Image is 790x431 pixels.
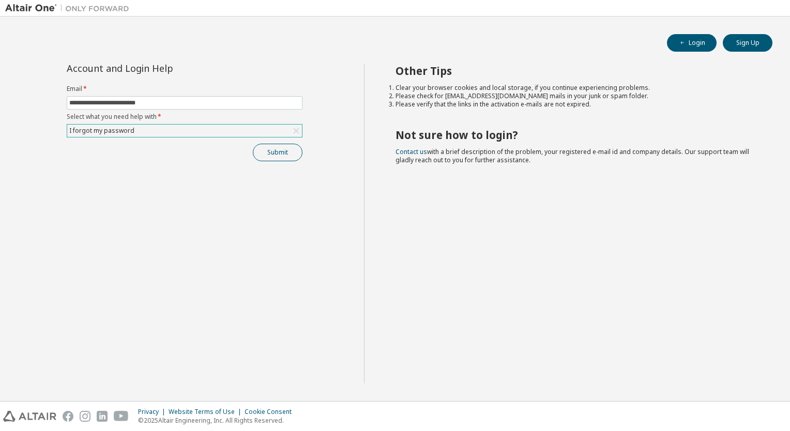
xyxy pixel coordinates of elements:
[138,408,169,416] div: Privacy
[67,85,302,93] label: Email
[80,411,90,422] img: instagram.svg
[396,128,754,142] h2: Not sure how to login?
[63,411,73,422] img: facebook.svg
[67,64,255,72] div: Account and Login Help
[67,113,302,121] label: Select what you need help with
[3,411,56,422] img: altair_logo.svg
[138,416,298,425] p: © 2025 Altair Engineering, Inc. All Rights Reserved.
[5,3,134,13] img: Altair One
[97,411,108,422] img: linkedin.svg
[723,34,772,52] button: Sign Up
[396,147,749,164] span: with a brief description of the problem, your registered e-mail id and company details. Our suppo...
[245,408,298,416] div: Cookie Consent
[667,34,717,52] button: Login
[114,411,129,422] img: youtube.svg
[396,147,427,156] a: Contact us
[396,100,754,109] li: Please verify that the links in the activation e-mails are not expired.
[396,92,754,100] li: Please check for [EMAIL_ADDRESS][DOMAIN_NAME] mails in your junk or spam folder.
[396,64,754,78] h2: Other Tips
[68,125,136,136] div: I forgot my password
[253,144,302,161] button: Submit
[396,84,754,92] li: Clear your browser cookies and local storage, if you continue experiencing problems.
[67,125,302,137] div: I forgot my password
[169,408,245,416] div: Website Terms of Use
